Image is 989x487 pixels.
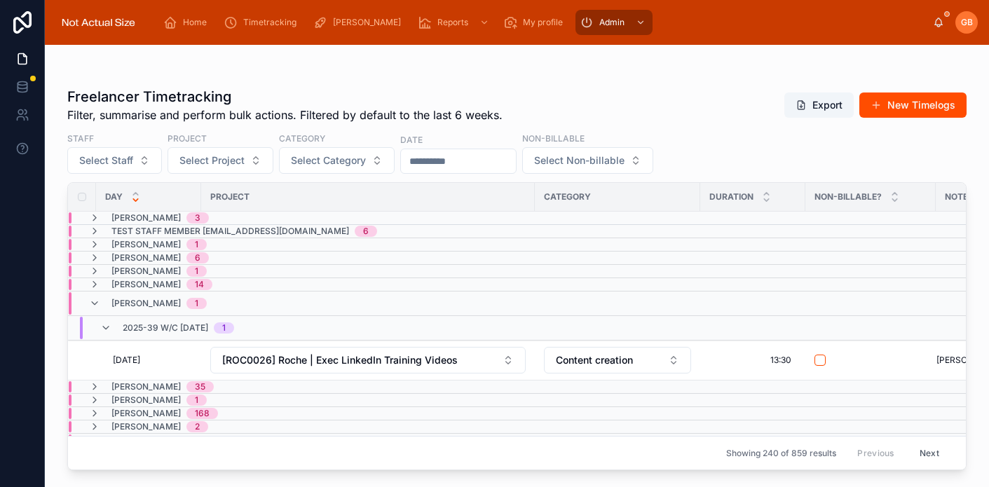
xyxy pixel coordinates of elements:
button: Select Button [522,147,653,174]
a: Admin [575,10,653,35]
span: Project [210,191,250,203]
div: 1 [195,266,198,277]
button: New Timelogs [859,92,967,118]
span: [PERSON_NAME] [111,279,181,290]
button: Select Button [67,147,162,174]
button: Select Button [279,147,395,174]
span: 13:30 [770,355,791,366]
span: Admin [599,17,625,28]
div: 35 [195,381,205,392]
div: 3 [195,212,200,224]
span: Duration [709,191,753,203]
span: Timetracking [243,17,296,28]
button: Select Button [168,147,273,174]
span: Select Category [291,153,366,167]
span: Select Staff [79,153,133,167]
span: [PERSON_NAME] [111,395,181,406]
a: My profile [499,10,573,35]
span: [PERSON_NAME] [111,381,181,392]
a: [PERSON_NAME] [309,10,411,35]
div: 14 [195,279,204,290]
span: [PERSON_NAME] [111,266,181,277]
label: Project [168,132,207,144]
span: [PERSON_NAME] [111,252,181,263]
label: Staff [67,132,94,144]
span: Select Project [179,153,245,167]
span: [PERSON_NAME] [111,421,181,432]
span: Reports [437,17,468,28]
span: Day [105,191,123,203]
span: Content creation [556,353,633,367]
span: [PERSON_NAME] [111,212,181,224]
label: Category [279,132,325,144]
span: [DATE] [113,355,140,366]
label: Non-billable [522,132,585,144]
span: 2025-39 w/c [DATE] [123,322,208,334]
span: [PERSON_NAME] [333,17,401,28]
div: 1 [195,239,198,250]
span: [ROC0026] Roche | Exec LinkedIn Training Videos [222,353,458,367]
span: My profile [523,17,563,28]
span: Test staff member [EMAIL_ADDRESS][DOMAIN_NAME] [111,226,349,237]
div: 6 [195,252,200,263]
span: Filter, summarise and perform bulk actions. Filtered by default to the last 6 weeks. [67,107,503,123]
div: 2 [195,421,200,432]
div: 6 [363,226,369,237]
span: Select Non-billable [534,153,625,167]
button: Select Button [544,347,691,373]
button: Select Button [210,347,526,373]
span: Notes [945,191,974,203]
span: Home [183,17,207,28]
span: Non-billable? [814,191,882,203]
span: [PERSON_NAME] [111,239,181,250]
button: Next [910,442,949,464]
span: Category [544,191,591,203]
span: [PERSON_NAME] [111,298,181,309]
a: Home [159,10,217,35]
button: Export [784,92,854,118]
span: Showing 240 of 859 results [726,448,836,459]
div: scrollable content [152,7,933,38]
span: [PERSON_NAME] [111,408,181,419]
h1: Freelancer Timetracking [67,87,503,107]
span: GB [961,17,973,28]
div: 1 [222,322,226,334]
a: Reports [414,10,496,35]
img: App logo [56,11,141,34]
a: Timetracking [219,10,306,35]
label: Date [400,133,423,146]
div: 168 [195,408,210,419]
div: 1 [195,395,198,406]
div: 1 [195,298,198,309]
